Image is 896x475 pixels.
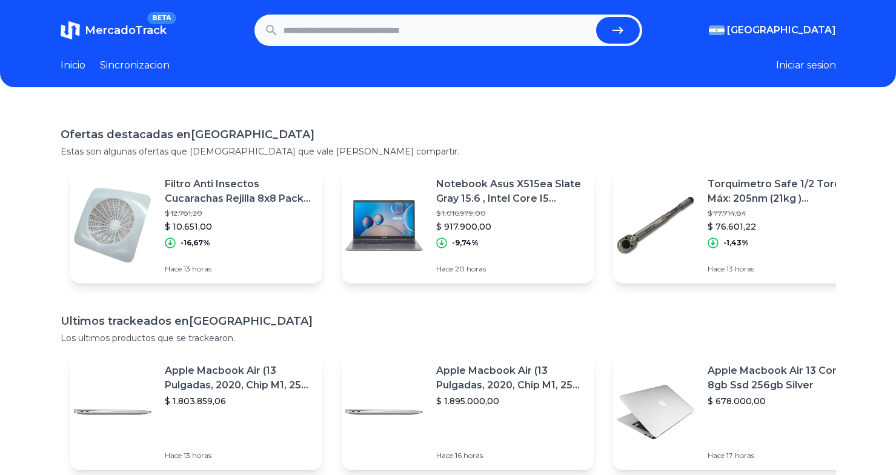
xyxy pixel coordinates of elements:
p: -1,43% [723,238,749,248]
p: Notebook Asus X515ea Slate Gray 15.6 , Intel Core I5 1135g7 8gb De Ram 256gb Ssd, Intel Iris Xe G... [436,177,584,206]
p: $ 1.803.859,06 [165,395,313,407]
p: Hace 13 horas [165,451,313,460]
a: Featured imageApple Macbook Air (13 Pulgadas, 2020, Chip M1, 256 Gb De Ssd, 8 Gb De Ram) - Plata$... [342,354,594,470]
img: Featured image [70,370,155,454]
img: MercadoTrack [61,21,80,40]
p: Apple Macbook Air 13 Core I5 8gb Ssd 256gb Silver [708,364,855,393]
p: Hace 13 horas [708,264,855,274]
p: Estas son algunas ofertas que [DEMOGRAPHIC_DATA] que vale [PERSON_NAME] compartir. [61,145,836,158]
a: Featured imageFiltro Anti Insectos Cucarachas Rejilla 8x8 Pack X10 Unid$ 12.781,20$ 10.651,00-16,... [70,167,322,284]
p: -16,67% [181,238,210,248]
span: MercadoTrack [85,24,167,37]
p: $ 1.016.979,00 [436,208,584,218]
a: Featured imageApple Macbook Air (13 Pulgadas, 2020, Chip M1, 256 Gb De Ssd, 8 Gb De Ram) - Plata$... [70,354,322,470]
p: -9,74% [452,238,479,248]
span: BETA [147,12,176,24]
p: Hace 13 horas [165,264,313,274]
img: Featured image [613,183,698,268]
p: $ 1.895.000,00 [436,395,584,407]
p: Torquimetro Safe 1/2 Torque Máx: 205nm (21kg ) [GEOGRAPHIC_DATA] 45cm [708,177,855,206]
img: Featured image [70,183,155,268]
a: Sincronizacion [100,58,170,73]
a: Inicio [61,58,85,73]
button: [GEOGRAPHIC_DATA] [709,23,836,38]
p: Los ultimos productos que se trackearon. [61,332,836,344]
a: Featured imageApple Macbook Air 13 Core I5 8gb Ssd 256gb Silver$ 678.000,00Hace 17 horas [613,354,865,470]
p: Hace 17 horas [708,451,855,460]
p: $ 678.000,00 [708,395,855,407]
img: Argentina [709,25,725,35]
p: $ 76.601,22 [708,221,855,233]
p: Hace 16 horas [436,451,584,460]
p: Filtro Anti Insectos Cucarachas Rejilla 8x8 Pack X10 Unid [165,177,313,206]
a: Featured imageTorquimetro Safe 1/2 Torque Máx: 205nm (21kg ) [GEOGRAPHIC_DATA] 45cm$ 77.714,84$ 7... [613,167,865,284]
p: $ 12.781,20 [165,208,313,218]
h1: Ofertas destacadas en [GEOGRAPHIC_DATA] [61,126,836,143]
a: Featured imageNotebook Asus X515ea Slate Gray 15.6 , Intel Core I5 1135g7 8gb De Ram 256gb Ssd, I... [342,167,594,284]
p: Apple Macbook Air (13 Pulgadas, 2020, Chip M1, 256 Gb De Ssd, 8 Gb De Ram) - Plata [165,364,313,393]
h1: Ultimos trackeados en [GEOGRAPHIC_DATA] [61,313,836,330]
p: Hace 20 horas [436,264,584,274]
img: Featured image [342,370,426,454]
p: $ 917.900,00 [436,221,584,233]
p: $ 77.714,84 [708,208,855,218]
p: Apple Macbook Air (13 Pulgadas, 2020, Chip M1, 256 Gb De Ssd, 8 Gb De Ram) - Plata [436,364,584,393]
button: Iniciar sesion [776,58,836,73]
a: MercadoTrackBETA [61,21,167,40]
p: $ 10.651,00 [165,221,313,233]
img: Featured image [342,183,426,268]
img: Featured image [613,370,698,454]
span: [GEOGRAPHIC_DATA] [727,23,836,38]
